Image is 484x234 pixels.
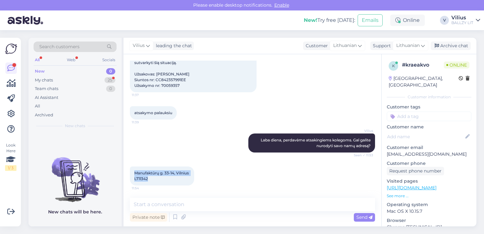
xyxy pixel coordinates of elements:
[356,214,373,220] span: Send
[132,93,156,97] span: 11:37
[387,201,471,208] p: Operating system
[387,185,436,191] a: [URL][DOMAIN_NAME]
[65,123,85,129] span: New chats
[451,15,473,20] div: Vilius
[387,224,471,231] p: Chrome [TECHNICAL_ID]
[303,42,328,49] div: Customer
[387,193,471,199] p: See more ...
[132,186,156,191] span: 11:54
[387,178,471,185] p: Visited pages
[349,128,373,133] span: Vilius
[387,112,471,121] input: Add a tag
[431,42,471,50] div: Archive chat
[387,144,471,151] p: Customer email
[134,110,172,115] span: atsakymo palauksiu
[106,86,115,92] div: 0
[396,42,420,49] span: Lithuanian
[105,77,115,83] div: 25
[387,133,464,140] input: Add name
[34,56,41,64] div: All
[29,146,122,203] img: No chats
[370,42,391,49] div: Support
[440,16,449,25] div: V
[101,56,117,64] div: Socials
[387,208,471,215] p: Mac OS X 10.15.7
[304,16,355,24] div: Try free [DATE]:
[130,213,167,222] div: Private note
[35,68,45,75] div: New
[35,94,58,101] div: AI Assistant
[390,15,425,26] div: Online
[387,104,471,110] p: Customer tags
[134,171,190,181] span: Manufaktūrų g. 33-14, Vilnius LT11342
[349,153,373,158] span: Seen ✓ 11:53
[48,209,102,215] p: New chats will be here.
[272,2,291,8] span: Enable
[133,42,145,49] span: Vilius
[392,63,395,68] span: k
[66,56,77,64] div: Web
[451,15,480,25] a: ViliusBALLZY LIT
[261,138,372,148] span: Laba diena, perdavėme atsakingiems kolegoms. Gal galite nurodyti savo namų adresą?
[402,61,444,69] div: # kraeakvo
[5,165,16,171] div: 1 / 3
[35,112,53,118] div: Archived
[444,62,469,68] span: Online
[387,167,444,175] div: Request phone number
[333,42,357,49] span: Lithuanian
[35,77,53,83] div: My chats
[153,42,192,49] div: leading the chat
[358,14,383,26] button: Emails
[5,43,17,55] img: Askly Logo
[106,68,115,75] div: 0
[35,103,40,109] div: All
[35,86,58,92] div: Team chats
[387,151,471,158] p: [EMAIL_ADDRESS][DOMAIN_NAME]
[39,43,80,50] span: Search customers
[389,75,459,88] div: [GEOGRAPHIC_DATA], [GEOGRAPHIC_DATA]
[387,217,471,224] p: Browser
[5,142,16,171] div: Look Here
[387,124,471,130] p: Customer name
[304,17,317,23] b: New!
[387,94,471,100] div: Customer information
[387,160,471,167] p: Customer phone
[132,120,156,125] span: 11:39
[451,20,473,25] div: BALLZY LIT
